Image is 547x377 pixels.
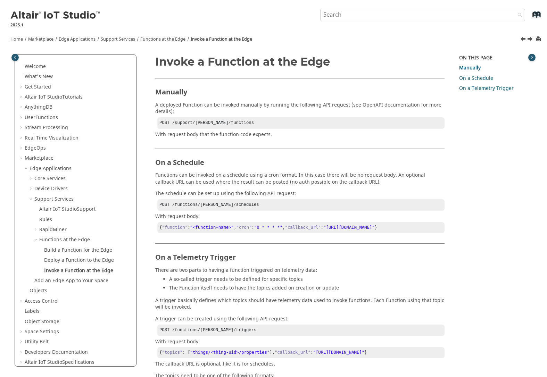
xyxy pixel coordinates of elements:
[39,206,77,213] span: Altair IoT Studio
[162,350,182,355] span: "topics"
[19,298,25,305] span: Expand Access Control
[10,36,23,42] a: Home
[25,73,53,80] a: What's New
[19,145,25,152] span: Expand EdgeOps
[19,104,25,111] span: Expand AnythingDB
[34,236,39,243] span: Collapse Functions at the Edge
[508,9,528,22] button: Search
[25,114,58,121] a: UserFunctions
[19,124,25,131] span: Expand Stream Processing
[19,94,25,101] span: Expand Altair IoT StudioTutorials
[155,78,445,99] h2: Manually
[25,144,46,152] a: EdgeOps
[25,83,51,91] a: Get Started
[35,114,58,121] span: Functions
[157,222,445,233] pre: { : , : , : }
[34,226,39,233] span: Expand RapidMiner
[155,190,445,211] div: The schedule can be set up using the following API request:
[190,225,234,230] span: "<function-name>"
[155,131,445,138] p: With request body that the function code expects.
[29,185,34,192] span: Expand Device Drivers
[25,359,62,366] span: Altair IoT Studio
[25,63,46,70] a: Welcome
[29,196,34,203] span: Collapse Support Services
[459,64,481,72] a: Manually
[24,165,30,172] span: Collapse Edge Applications
[25,93,83,101] a: Altair IoT StudioTutorials
[528,54,536,61] button: Toggle topic table of content
[19,155,25,162] span: Collapse Marketplace
[19,349,25,356] span: Expand Developers Documentation
[10,22,101,28] p: 2025.1
[159,202,259,207] code: POST /functions/[PERSON_NAME]/schedules
[459,85,514,92] a: On a Telemetry Trigger
[140,36,185,42] a: Functions at the Edge
[528,36,533,44] a: Next topic: Add an Edge App to Your Space
[155,297,445,311] p: A trigger basically defines which topics should have telemetry data used to invoke functions. Eac...
[30,287,47,294] a: Objects
[459,55,532,61] div: On this page
[320,9,525,21] input: Search query
[44,246,112,254] a: Build a Function for the Edge
[30,165,72,172] a: Edge Applications
[313,350,365,355] span: "[URL][DOMAIN_NAME]"
[155,149,445,170] h2: On a Schedule
[521,14,537,22] a: Go to index terms page
[25,124,68,131] a: Stream Processing
[521,36,527,44] a: Previous topic: Deploy a Function to the Edge
[19,135,25,142] span: Expand Real Time Visualization
[19,359,25,366] span: Expand Altair IoT StudioSpecifications
[39,236,90,243] a: Functions at the Edge
[19,84,25,91] span: Expand Get Started
[25,134,78,142] a: Real Time Visualization
[25,308,40,315] a: Labels
[25,93,62,101] span: Altair IoT Studio
[459,75,493,82] a: On a Schedule
[25,349,88,356] a: Developers Documentation
[39,206,96,213] a: Altair IoT StudioSupport
[159,120,254,125] code: POST /support/[PERSON_NAME]/functions
[39,226,67,233] a: RapidMiner
[44,267,113,274] a: Invoke a Function at the Edge
[10,10,101,21] img: Altair IoT Studio
[25,318,59,325] a: Object Storage
[28,36,53,42] a: Marketplace
[169,285,445,294] li: The Function itself needs to have the topics added on creation or update
[29,175,34,182] span: Expand Core Services
[155,316,445,336] div: A trigger can be created using the following API request:
[34,277,108,284] a: Add an Edge App to Your Space
[155,361,445,368] p: The callback URL is optional, like it is for schedules.
[323,225,375,230] span: "[URL][DOMAIN_NAME]"
[155,172,445,185] p: Functions can be invoked on a schedule using a cron format. In this case there will be no request...
[39,216,52,223] a: Rules
[285,225,321,230] span: "callback_url"
[236,225,251,230] span: "cron"
[155,102,445,129] div: A deployed Function can be invoked manually by running the following API request (see OpenAPI doc...
[25,154,53,162] a: Marketplace
[25,298,59,305] a: Access Control
[19,338,25,345] span: Expand Utility Belt
[19,114,25,121] span: Expand UserFunctions
[19,63,132,376] ul: Table of Contents
[34,195,74,203] a: Support Services
[59,36,96,42] a: Edge Applications
[25,328,59,335] a: Space Settings
[25,338,49,345] a: Utility Belt
[159,328,256,333] code: POST /functions/[PERSON_NAME]/triggers
[536,35,542,44] button: Print this page
[162,225,188,230] span: "function"
[275,350,310,355] span: "callback_url"
[155,338,445,359] div: With request body:
[155,56,445,68] h1: Invoke a Function at the Edge
[44,257,114,264] a: Deploy a Function to the Edge
[34,175,66,182] a: Core Services
[155,213,445,233] div: With request body:
[191,36,252,42] a: Invoke a Function at the Edge
[169,276,445,285] li: A so-called trigger needs to be defined for specific topics
[155,243,445,265] h2: On a Telemetry Trigger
